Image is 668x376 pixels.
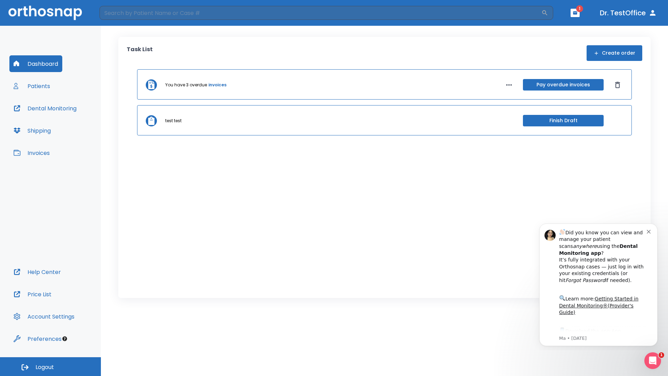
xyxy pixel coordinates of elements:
[165,118,182,124] p: test test
[30,109,118,145] div: Download the app: | ​ Let us know if you need help getting started!
[9,78,54,94] button: Patients
[127,45,153,61] p: Task List
[644,352,661,369] iframe: Intercom live chat
[576,5,583,12] span: 1
[9,330,66,347] button: Preferences
[659,352,664,358] span: 1
[587,45,642,61] button: Create order
[35,363,54,371] span: Logout
[30,118,118,124] p: Message from Ma, sent 5w ago
[529,217,668,350] iframe: Intercom notifications message
[9,55,62,72] button: Dashboard
[8,6,82,20] img: Orthosnap
[208,82,226,88] a: invoices
[118,11,124,16] button: Dismiss notification
[9,286,56,303] button: Price List
[30,111,92,124] a: App Store
[597,7,660,19] button: Dr. TestOffice
[9,144,54,161] button: Invoices
[9,308,79,325] button: Account Settings
[9,122,55,139] button: Shipping
[100,6,541,20] input: Search by Patient Name or Case #
[165,82,207,88] p: You have 3 overdue
[523,79,604,91] button: Pay overdue invoices
[9,100,81,117] button: Dental Monitoring
[62,336,68,342] div: Tooltip anchor
[523,115,604,126] button: Finish Draft
[612,79,623,91] button: Dismiss
[9,264,65,280] button: Help Center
